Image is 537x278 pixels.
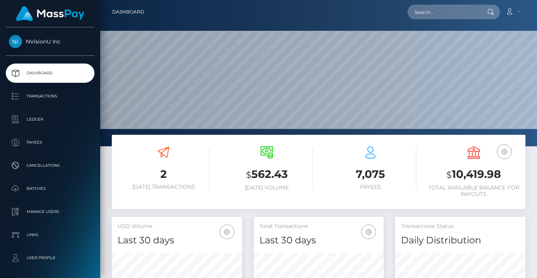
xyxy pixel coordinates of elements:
[401,223,520,230] h5: Transactions Status
[6,156,94,175] a: Cancellations
[6,179,94,198] a: Batches
[9,114,91,125] p: Ledger
[428,167,520,183] h3: 10,419.98
[16,6,84,21] img: MassPay Logo
[221,184,313,191] h6: [DATE] Volume
[446,169,452,180] small: $
[6,225,94,245] a: Links
[401,234,520,247] h4: Daily Distribution
[6,133,94,152] a: Payees
[221,167,313,183] h3: 562.43
[407,5,480,19] input: Search...
[6,38,94,45] span: NVisionU Inc
[9,229,91,241] p: Links
[118,234,236,247] h4: Last 30 days
[6,87,94,106] a: Transactions
[428,184,520,198] h6: Total Available Balance for Payouts
[6,110,94,129] a: Ledger
[259,234,378,247] h4: Last 30 days
[6,64,94,83] a: Dashboard
[118,184,209,190] h6: [DATE] Transactions
[325,184,416,190] h6: Payees
[112,4,144,20] a: Dashboard
[6,248,94,268] a: User Profile
[118,167,209,182] h3: 2
[9,160,91,171] p: Cancellations
[9,67,91,79] p: Dashboard
[259,223,378,230] h5: Total Transactions
[9,206,91,218] p: Manage Users
[9,35,22,48] img: NVisionU Inc
[9,90,91,102] p: Transactions
[325,167,416,182] h3: 7,075
[6,202,94,221] a: Manage Users
[118,223,236,230] h5: USD Volume
[9,183,91,194] p: Batches
[9,252,91,264] p: User Profile
[9,137,91,148] p: Payees
[246,169,251,180] small: $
